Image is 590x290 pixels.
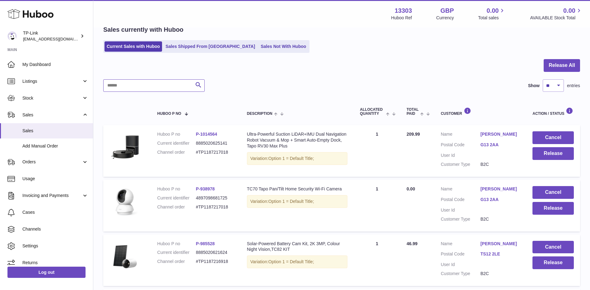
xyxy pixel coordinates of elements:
[23,30,79,42] div: TP-Link
[481,161,520,167] dd: B2C
[481,142,520,148] a: G13 2AA
[196,250,235,255] dd: 8885020621624
[157,186,196,192] dt: Huboo P no
[109,186,141,217] img: TC70_Overview__01_large_1600141473597r.png
[563,7,575,15] span: 0.00
[391,15,412,21] div: Huboo Ref
[247,255,348,268] div: Variation:
[441,186,481,194] dt: Name
[247,152,348,165] div: Variation:
[441,161,481,167] dt: Customer Type
[247,186,348,192] div: TC70 Tapo Pan/Tilt Home Security Wi-Fi Camera
[196,149,235,155] dd: #TP1187217018
[481,271,520,277] dd: B2C
[163,41,257,52] a: Sales Shipped From [GEOGRAPHIC_DATA]
[481,131,520,137] a: [PERSON_NAME]
[247,131,348,149] div: Ultra-Powerful Suction LiDAR+IMU Dual Navigation Robot Vacuum & Mop + Smart Auto-Empty Dock, Tapo...
[7,31,17,41] img: gaby.chen@tp-link.com
[441,207,481,213] dt: User Id
[22,62,88,68] span: My Dashboard
[196,132,217,137] a: P-1014564
[406,186,415,191] span: 0.00
[354,125,400,177] td: 1
[157,149,196,155] dt: Channel order
[354,235,400,286] td: 1
[157,204,196,210] dt: Channel order
[109,131,141,162] img: 01_large_20240808023803n.jpg
[268,156,314,161] span: Option 1 = Default Title;
[109,241,141,272] img: 1-pack_large_20240328085758e.png
[157,241,196,247] dt: Huboo P no
[441,271,481,277] dt: Customer Type
[436,15,454,21] div: Currency
[268,259,314,264] span: Option 1 = Default Title;
[196,241,215,246] a: P-985528
[247,195,348,208] div: Variation:
[544,59,580,72] button: Release All
[22,176,88,182] span: Usage
[196,195,235,201] dd: 4897098681725
[22,78,82,84] span: Listings
[441,262,481,268] dt: User Id
[157,131,196,137] dt: Huboo P no
[532,256,574,269] button: Release
[441,197,481,204] dt: Postal Code
[441,152,481,158] dt: User Id
[481,186,520,192] a: [PERSON_NAME]
[360,108,384,116] span: ALLOCATED Quantity
[532,202,574,215] button: Release
[528,83,540,89] label: Show
[481,251,520,257] a: TS12 2LE
[22,260,88,266] span: Returns
[196,140,235,146] dd: 8885020625141
[532,131,574,144] button: Cancel
[247,112,272,116] span: Description
[532,186,574,199] button: Cancel
[23,36,91,41] span: [EMAIL_ADDRESS][DOMAIN_NAME]
[22,226,88,232] span: Channels
[530,7,583,21] a: 0.00 AVAILABLE Stock Total
[406,108,419,116] span: Total paid
[441,107,520,116] div: Customer
[196,186,215,191] a: P-938978
[406,241,417,246] span: 46.99
[157,259,196,264] dt: Channel order
[441,216,481,222] dt: Customer Type
[22,243,88,249] span: Settings
[354,180,400,232] td: 1
[22,209,88,215] span: Cases
[532,241,574,254] button: Cancel
[22,193,82,199] span: Invoicing and Payments
[157,140,196,146] dt: Current identifier
[440,7,454,15] strong: GBP
[481,197,520,203] a: G13 2AA
[441,251,481,259] dt: Postal Code
[105,41,162,52] a: Current Sales with Huboo
[478,15,506,21] span: Total sales
[441,131,481,139] dt: Name
[487,7,499,15] span: 0.00
[157,250,196,255] dt: Current identifier
[7,267,86,278] a: Log out
[22,159,82,165] span: Orders
[196,204,235,210] dd: #TP1187217018
[478,7,506,21] a: 0.00 Total sales
[103,26,184,34] h2: Sales currently with Huboo
[258,41,308,52] a: Sales Not With Huboo
[196,259,235,264] dd: #TP1187216918
[481,241,520,247] a: [PERSON_NAME]
[22,112,82,118] span: Sales
[22,95,82,101] span: Stock
[157,112,181,116] span: Huboo P no
[441,142,481,149] dt: Postal Code
[157,195,196,201] dt: Current identifier
[22,128,88,134] span: Sales
[532,147,574,160] button: Release
[441,241,481,248] dt: Name
[22,143,88,149] span: Add Manual Order
[268,199,314,204] span: Option 1 = Default Title;
[481,216,520,222] dd: B2C
[395,7,412,15] strong: 13303
[530,15,583,21] span: AVAILABLE Stock Total
[532,107,574,116] div: Action / Status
